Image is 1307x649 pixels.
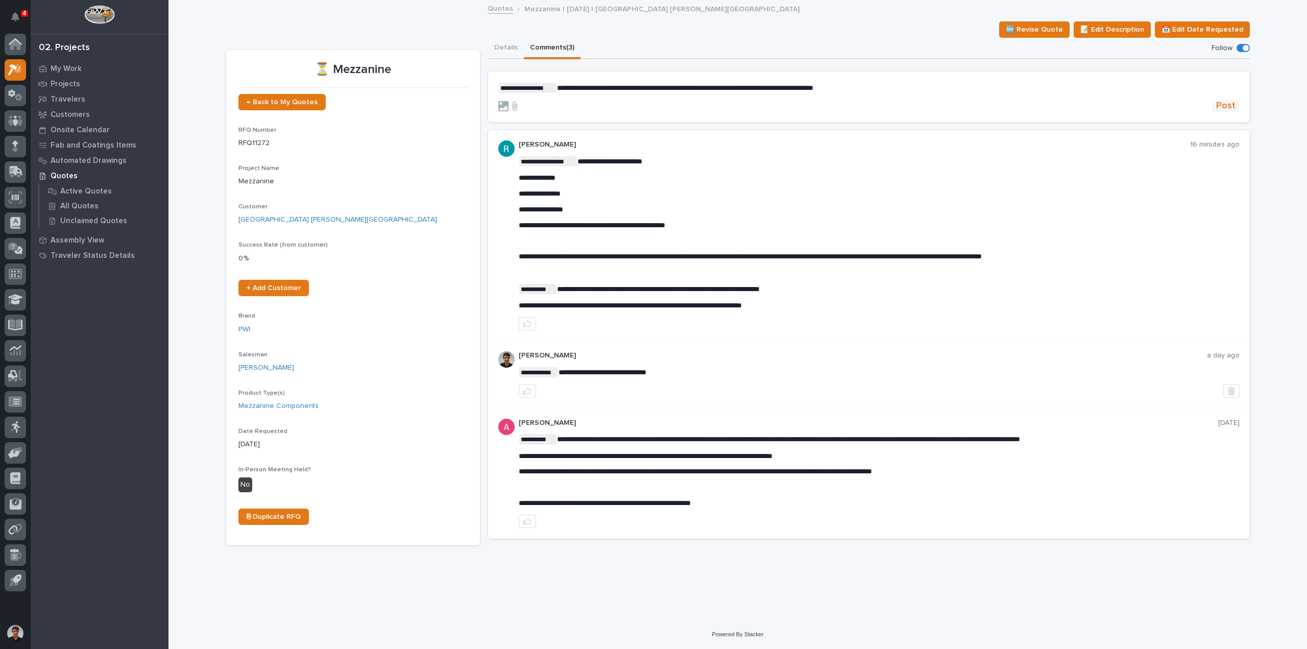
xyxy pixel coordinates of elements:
[238,204,268,210] span: Customer
[60,202,99,211] p: All Quotes
[999,21,1070,38] button: 🆕 Revise Quote
[51,172,78,181] p: Quotes
[51,156,127,165] p: Automated Drawings
[13,12,26,29] div: Notifications4
[238,127,276,133] span: RFQ Number
[238,509,309,525] a: ⎘ Duplicate RFQ
[519,140,1190,149] p: [PERSON_NAME]
[31,153,168,168] a: Automated Drawings
[498,351,515,368] img: AOh14Gjx62Rlbesu-yIIyH4c_jqdfkUZL5_Os84z4H1p=s96-c
[247,99,318,106] span: ← Back to My Quotes
[238,176,468,187] p: Mezzanine
[31,122,168,137] a: Onsite Calendar
[51,251,135,260] p: Traveler Status Details
[524,3,800,14] p: Mezzanine | [DATE] | [GEOGRAPHIC_DATA] [PERSON_NAME][GEOGRAPHIC_DATA]
[519,419,1218,427] p: [PERSON_NAME]
[1006,23,1063,36] span: 🆕 Revise Quote
[51,236,104,245] p: Assembly View
[39,199,168,213] a: All Quotes
[488,2,513,14] a: Quotes
[1216,100,1236,112] span: Post
[238,62,468,77] p: ⏳ Mezzanine
[498,419,515,435] img: ACg8ocKcMZQ4tabbC1K-lsv7XHeQNnaFu4gsgPufzKnNmz0_a9aUSA=s96-c
[238,165,279,172] span: Project Name
[1074,21,1151,38] button: 📝 Edit Description
[60,217,127,226] p: Unclaimed Quotes
[1212,100,1240,112] button: Post
[39,213,168,228] a: Unclaimed Quotes
[238,439,468,450] p: [DATE]
[1223,384,1240,398] button: Delete post
[238,390,285,396] span: Product Type(s)
[51,141,136,150] p: Fab and Coatings Items
[247,513,301,520] span: ⎘ Duplicate RFQ
[1218,419,1240,427] p: [DATE]
[51,110,90,119] p: Customers
[238,214,437,225] a: [GEOGRAPHIC_DATA] [PERSON_NAME][GEOGRAPHIC_DATA]
[22,10,26,17] p: 4
[31,137,168,153] a: Fab and Coatings Items
[519,515,536,528] button: like this post
[238,428,287,435] span: Date Requested
[238,401,319,412] a: Mezzanine Components
[1212,44,1232,53] p: Follow
[5,622,26,644] button: users-avatar
[238,313,255,319] span: Brand
[51,95,85,104] p: Travelers
[238,138,468,149] p: RFQ11272
[51,80,80,89] p: Projects
[238,253,468,264] p: 0 %
[238,352,268,358] span: Salesman
[60,187,112,196] p: Active Quotes
[39,42,90,54] div: 02. Projects
[51,126,110,135] p: Onsite Calendar
[39,184,168,198] a: Active Quotes
[519,384,536,398] button: like this post
[31,61,168,76] a: My Work
[31,91,168,107] a: Travelers
[51,64,82,74] p: My Work
[1161,23,1243,36] span: 📅 Edit Date Requested
[31,107,168,122] a: Customers
[1190,140,1240,149] p: 16 minutes ago
[712,631,763,637] a: Powered By Stacker
[84,5,114,24] img: Workspace Logo
[1080,23,1144,36] span: 📝 Edit Description
[1155,21,1250,38] button: 📅 Edit Date Requested
[247,284,301,292] span: + Add Customer
[31,76,168,91] a: Projects
[238,477,252,492] div: No
[238,242,328,248] span: Success Rate (from customer)
[31,232,168,248] a: Assembly View
[488,38,524,59] button: Details
[1207,351,1240,360] p: a day ago
[519,317,536,330] button: like this post
[238,324,250,335] a: PWI
[31,168,168,183] a: Quotes
[5,6,26,28] button: Notifications
[519,351,1207,360] p: [PERSON_NAME]
[238,94,326,110] a: ← Back to My Quotes
[238,467,311,473] span: In-Person Meeting Held?
[238,363,294,373] a: [PERSON_NAME]
[498,140,515,157] img: ACg8ocLIQ8uTLu8xwXPI_zF_j4cWilWA_If5Zu0E3tOGGkFk=s96-c
[238,280,309,296] a: + Add Customer
[524,38,580,59] button: Comments (3)
[31,248,168,263] a: Traveler Status Details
